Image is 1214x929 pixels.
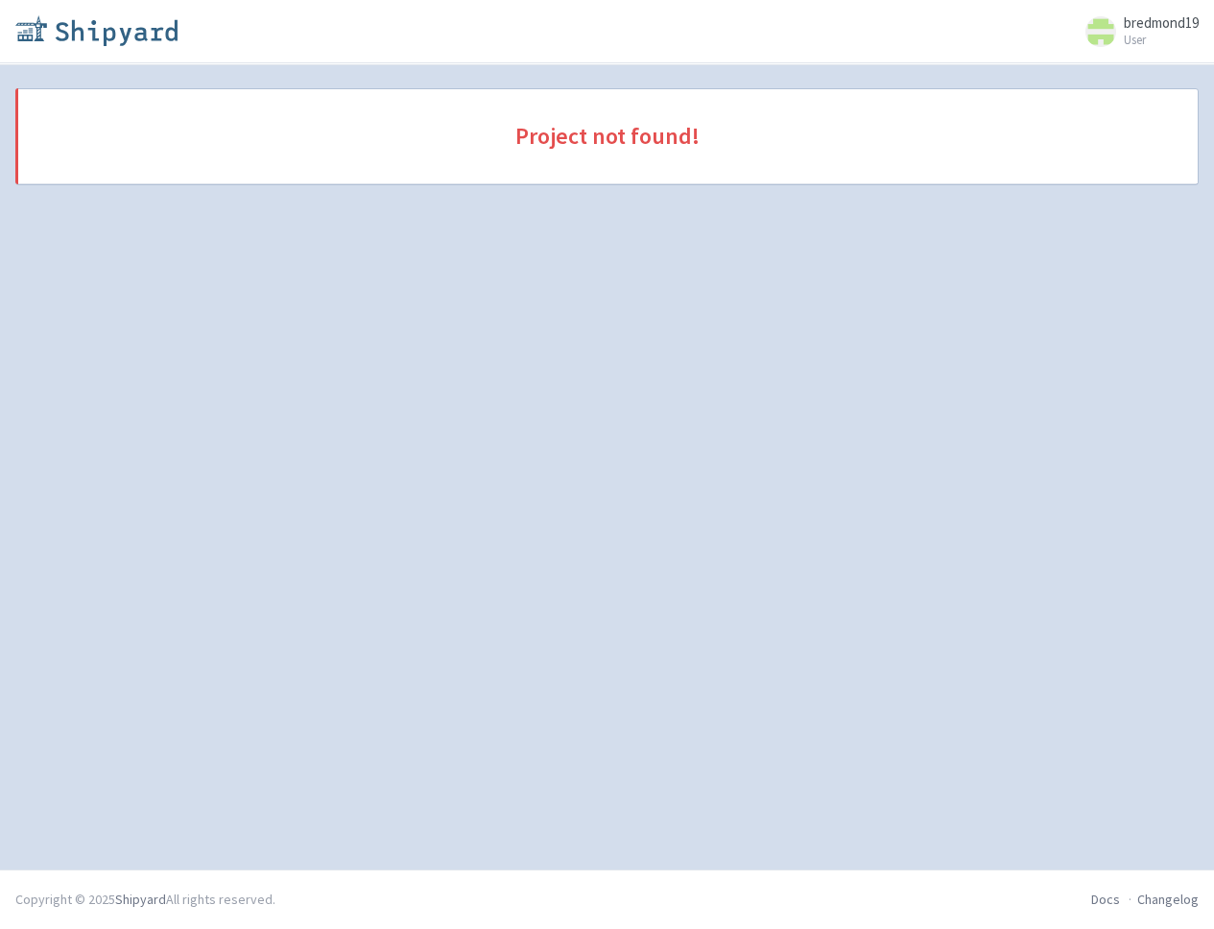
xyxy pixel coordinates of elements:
a: Docs [1091,891,1120,908]
div: Copyright © 2025 All rights reserved. [15,890,275,910]
small: User [1124,34,1199,46]
a: Changelog [1137,891,1199,908]
span: bredmond19 [1124,13,1199,32]
span: Project not found! [39,124,1175,149]
img: Shipyard logo [15,15,178,46]
a: bredmond19 User [1074,15,1199,46]
a: Shipyard [115,891,166,908]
